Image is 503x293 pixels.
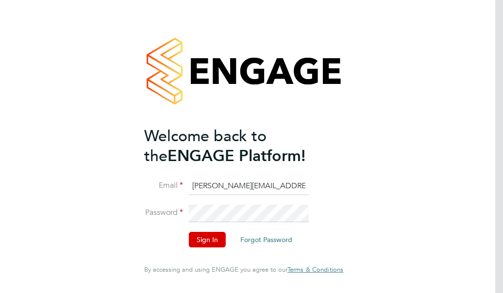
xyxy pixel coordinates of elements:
button: Sign In [189,232,226,247]
span: Welcome back to the [144,127,267,165]
label: Email [144,180,183,191]
button: Forgot Password [233,232,300,247]
input: Enter your work email... [189,178,309,195]
a: Terms & Conditions [287,266,343,274]
h2: ENGAGE Platform! [144,126,334,166]
label: Password [144,208,183,218]
span: By accessing and using ENGAGE you agree to our [144,265,343,274]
